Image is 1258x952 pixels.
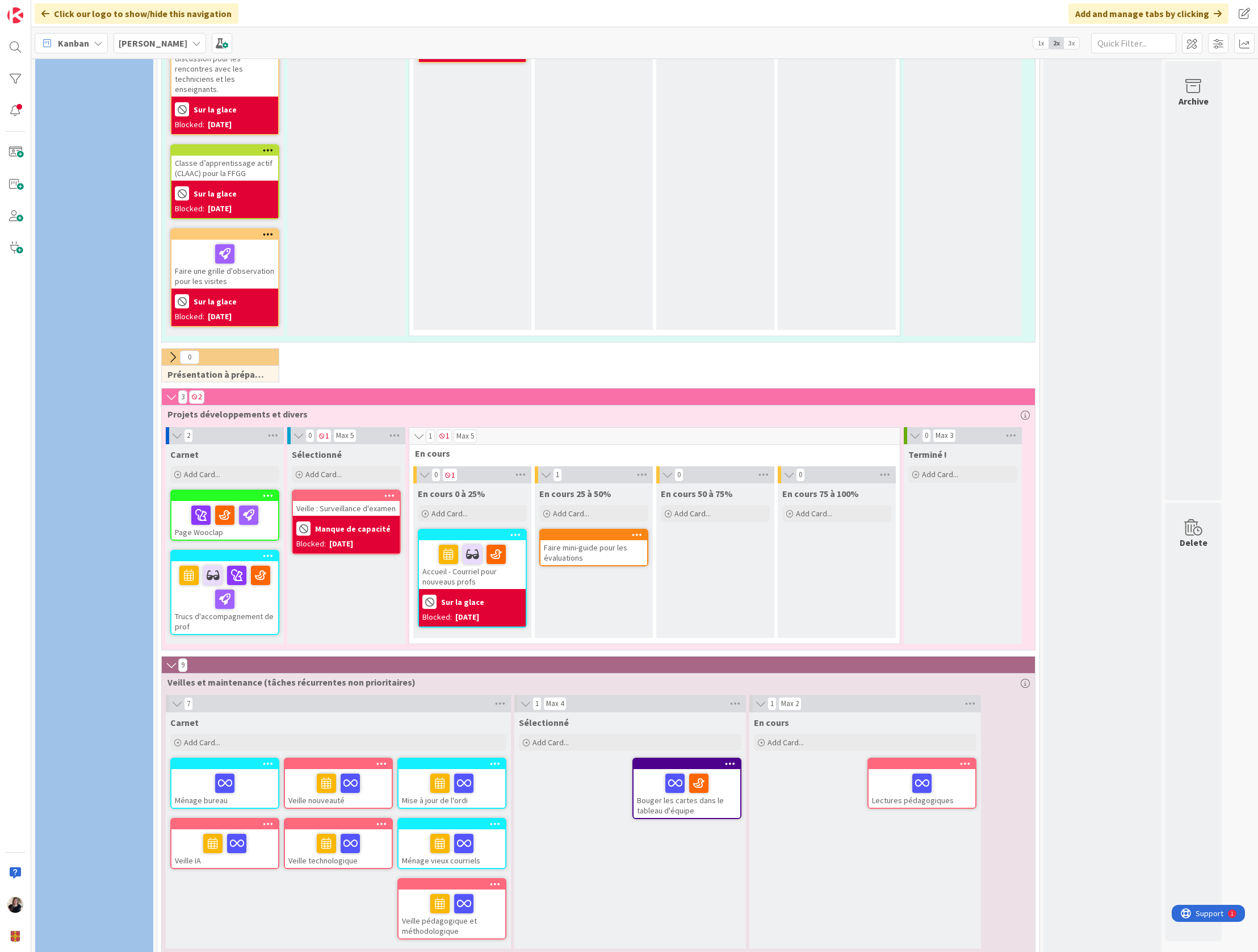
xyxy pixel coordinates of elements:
[194,106,237,114] b: Sur la glace
[936,433,953,439] div: Max 3
[415,448,886,459] span: En cours
[293,491,400,516] div: Veille : Surveillance d'examen
[171,240,278,289] div: Faire une grille d'observation pour les visites
[285,769,392,808] div: Veille nouveauté
[399,890,505,938] div: Veille pédagogique et méthodologique
[208,203,232,215] div: [DATE]
[167,408,1021,420] span: Projets développements et divers
[431,508,468,519] span: Add Card...
[441,598,484,606] b: Sur la glace
[674,508,711,519] span: Add Card...
[442,468,458,482] span: 1
[208,311,232,323] div: [DATE]
[305,429,314,442] span: 0
[437,429,452,443] span: 1
[546,701,564,707] div: Max 4
[431,468,441,482] span: 0
[180,350,199,364] span: 0
[539,488,611,499] span: En cours 25 à 50%
[553,468,562,482] span: 1
[397,758,506,809] a: Mise à jour de l'ordi
[399,829,505,868] div: Ménage vieux courriels
[796,508,832,519] span: Add Card...
[661,488,733,499] span: En cours 50 à 75%
[171,819,278,868] div: Veille IA
[922,469,958,479] span: Add Card...
[119,37,187,49] b: [PERSON_NAME]
[1049,37,1064,49] span: 2x
[754,717,789,728] span: En cours
[170,758,279,809] a: Ménage bureau
[59,5,62,14] div: 1
[293,501,400,516] div: Veille : Surveillance d'examen
[284,758,393,809] a: Veille nouveauté
[329,538,353,550] div: [DATE]
[634,769,740,818] div: Bouger les cartes dans le tableau d'équipe
[170,717,199,728] span: Carnet
[171,551,278,634] div: Trucs d'accompagnement de prof
[171,501,278,540] div: Page Wooclap
[455,611,479,623] div: [DATE]
[1033,37,1049,49] span: 1x
[399,819,505,868] div: Ménage vieux courriels
[1180,536,1207,549] div: Delete
[175,203,204,215] div: Blocked:
[184,737,220,748] span: Add Card...
[305,469,342,479] span: Add Card...
[208,119,232,131] div: [DATE]
[867,758,976,809] a: Lectures pédagogiques
[296,538,326,550] div: Blocked:
[316,429,332,442] span: 1
[782,488,859,499] span: En cours 75 à 100%
[908,449,947,460] span: Terminé !
[532,737,569,748] span: Add Card...
[796,468,805,482] span: 0
[922,429,931,442] span: 0
[399,769,505,808] div: Mise à jour de l'ordi
[175,311,204,323] div: Blocked:
[24,2,52,15] span: Support
[869,769,975,808] div: Lectures pédagogiques
[768,697,777,711] span: 1
[184,469,220,479] span: Add Card...
[170,144,279,219] a: Classe d’apprentissage actif (CLAAC) pour la FFGGSur la glaceBlocked:[DATE]
[532,697,542,711] span: 1
[1179,94,1209,108] div: Archive
[397,878,506,940] a: Veille pédagogique et méthodologique
[171,759,278,808] div: Ménage bureau
[170,228,279,327] a: Faire une grille d'observation pour les visitesSur la glaceBlocked:[DATE]
[184,697,193,711] span: 7
[399,879,505,938] div: Veille pédagogique et méthodologique
[170,550,279,635] a: Trucs d'accompagnement de prof
[539,529,648,566] a: Faire mini-guide pour les évaluations
[540,530,647,565] div: Faire mini-guide pour les évaluations
[184,429,193,442] span: 2
[178,390,187,404] span: 3
[336,433,354,439] div: Max 5
[189,390,204,404] span: 2
[553,508,589,519] span: Add Card...
[285,819,392,868] div: Veille technologique
[422,611,452,623] div: Blocked:
[418,488,485,499] span: En cours 0 à 25%
[399,759,505,808] div: Mise à jour de l'ordi
[171,229,278,289] div: Faire une grille d'observation pour les visites
[1068,3,1228,24] div: Add and manage tabs by clicking
[540,540,647,565] div: Faire mini-guide pour les évaluations
[170,818,279,869] a: Veille IA
[781,701,799,707] div: Max 2
[167,369,265,380] span: Présentation à préparer/organisation/événement
[170,449,199,460] span: Carnet
[419,530,526,589] div: Accueil - Courriel pour nouveaus profs
[869,759,975,808] div: Lectures pédagogiques
[58,36,89,50] span: Kanban
[194,298,237,306] b: Sur la glace
[284,818,393,869] a: Veille technologique
[175,119,204,131] div: Blocked:
[419,540,526,589] div: Accueil - Courriel pour nouveaus profs
[456,433,474,439] div: Max 5
[178,658,187,672] span: 9
[285,759,392,808] div: Veille nouveauté
[1064,37,1079,49] span: 3x
[171,145,278,181] div: Classe d’apprentissage actif (CLAAC) pour la FFGG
